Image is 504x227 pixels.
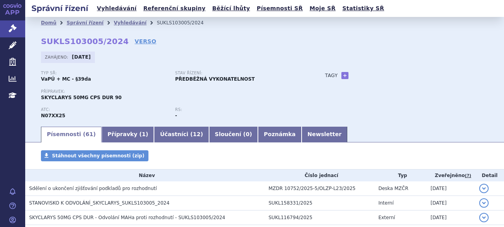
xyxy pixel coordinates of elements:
p: ATC: [41,107,167,112]
a: Referenční skupiny [141,3,208,14]
p: Typ SŘ: [41,71,167,76]
a: Běžící lhůty [210,3,252,14]
th: Číslo jednací [265,170,374,181]
button: detail [479,213,489,222]
td: [DATE] [427,210,476,225]
button: detail [479,184,489,193]
strong: [DATE] [72,54,91,60]
strong: - [175,113,177,118]
strong: PŘEDBĚŽNÁ VYKONATELNOST [175,76,255,82]
span: 61 [85,131,93,137]
span: 1 [142,131,146,137]
th: Název [25,170,265,181]
li: SUKLS103005/2024 [157,17,214,29]
span: STANOVISKO K ODVOLÁNÍ_SKYCLARYS_SUKLS103005_2024 [29,200,169,206]
span: Interní [378,200,394,206]
span: Externí [378,215,395,220]
strong: SUKLS103005/2024 [41,37,129,46]
td: [DATE] [427,196,476,210]
a: Poznámka [258,127,302,142]
th: Typ [374,170,427,181]
th: Zveřejněno [427,170,476,181]
td: SUKL158331/2025 [265,196,374,210]
a: Newsletter [302,127,348,142]
a: + [341,72,348,79]
a: Stáhnout všechny písemnosti (zip) [41,150,148,161]
a: Statistiky SŘ [340,3,386,14]
a: Písemnosti SŘ [254,3,305,14]
button: detail [479,198,489,208]
span: Stáhnout všechny písemnosti (zip) [52,153,145,159]
td: MZDR 10752/2025-5/OLZP-L23/2025 [265,181,374,196]
p: Stav řízení: [175,71,302,76]
td: [DATE] [427,181,476,196]
span: Deska MZČR [378,186,408,191]
a: Vyhledávání [114,20,146,26]
a: Sloučení (0) [209,127,258,142]
td: SUKL116794/2025 [265,210,374,225]
a: Správní řízení [67,20,104,26]
abbr: (?) [465,173,471,179]
span: SKYCLARYS 50MG CPS DUR 90 [41,95,122,100]
span: Zahájeno: [45,54,70,60]
h2: Správní řízení [25,3,94,14]
span: Sdělení o ukončení zjišťování podkladů pro rozhodnutí [29,186,157,191]
a: Přípravky (1) [102,127,154,142]
a: Domů [41,20,56,26]
h3: Tagy [325,71,338,80]
a: VERSO [135,37,156,45]
th: Detail [475,170,504,181]
a: Písemnosti (61) [41,127,102,142]
span: SKYCLARYS 50MG CPS DUR - Odvolání MAHa proti rozhodnutí - SUKLS103005/2024 [29,215,225,220]
strong: VaPÚ + MC - §39da [41,76,91,82]
p: Přípravek: [41,89,309,94]
a: Moje SŘ [307,3,338,14]
strong: OMAVELOXOLON [41,113,65,118]
a: Účastníci (12) [154,127,209,142]
span: 12 [193,131,200,137]
p: RS: [175,107,302,112]
span: 0 [246,131,250,137]
a: Vyhledávání [94,3,139,14]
